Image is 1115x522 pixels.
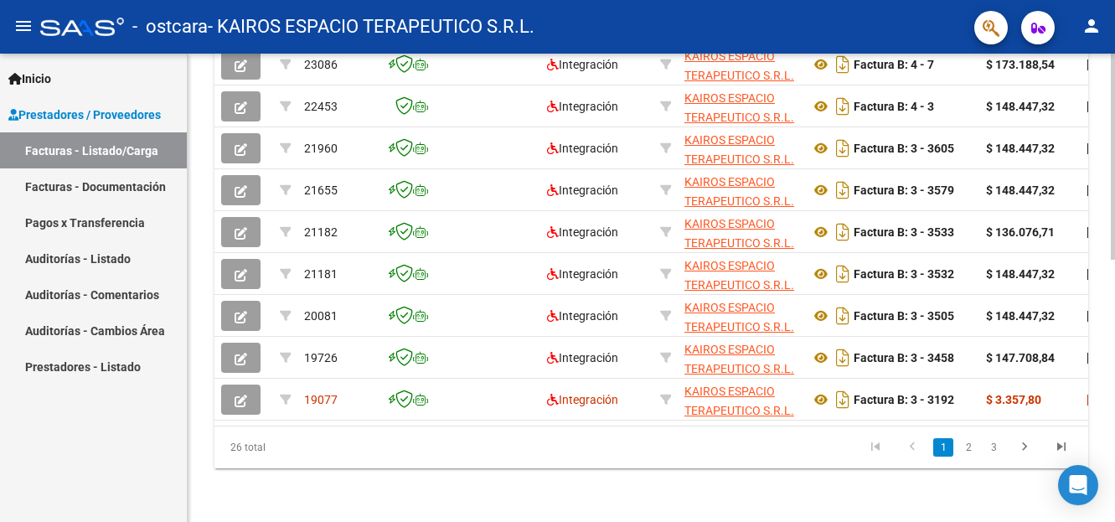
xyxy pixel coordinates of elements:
i: Descargar documento [832,261,854,287]
span: 23086 [304,58,338,71]
span: Integración [547,100,618,113]
span: Integración [547,267,618,281]
div: 30712193480 [684,298,797,333]
div: 30712193480 [684,256,797,292]
span: 19077 [304,393,338,406]
li: page 3 [981,433,1006,462]
div: 30712193480 [684,382,797,417]
strong: Factura B: 3 - 3533 [854,225,954,239]
span: 19726 [304,351,338,364]
span: 21182 [304,225,338,239]
div: 26 total [214,426,386,468]
a: 2 [958,438,978,457]
span: KAIROS ESPACIO TERAPEUTICO S.R.L. [684,91,794,124]
span: 20081 [304,309,338,323]
strong: $ 148.447,32 [986,142,1055,155]
div: 30712193480 [684,47,797,82]
span: KAIROS ESPACIO TERAPEUTICO S.R.L. [684,133,794,166]
strong: $ 148.447,32 [986,100,1055,113]
strong: Factura B: 3 - 3505 [854,309,954,323]
strong: Factura B: 3 - 3532 [854,267,954,281]
div: Open Intercom Messenger [1058,465,1098,505]
span: Integración [547,309,618,323]
a: 3 [983,438,1004,457]
i: Descargar documento [832,177,854,204]
a: go to first page [859,438,891,457]
i: Descargar documento [832,135,854,162]
mat-icon: person [1081,16,1102,36]
span: 21181 [304,267,338,281]
span: KAIROS ESPACIO TERAPEUTICO S.R.L. [684,301,794,333]
span: - ostcara [132,8,208,45]
i: Descargar documento [832,302,854,329]
li: page 1 [931,433,956,462]
strong: Factura B: 4 - 3 [854,100,934,113]
span: 21960 [304,142,338,155]
strong: Factura B: 3 - 3192 [854,393,954,406]
strong: $ 136.076,71 [986,225,1055,239]
span: KAIROS ESPACIO TERAPEUTICO S.R.L. [684,259,794,292]
div: 30712193480 [684,131,797,166]
a: go to previous page [896,438,928,457]
span: 22453 [304,100,338,113]
span: Integración [547,351,618,364]
div: 30712193480 [684,340,797,375]
i: Descargar documento [832,51,854,78]
div: 30712193480 [684,173,797,208]
i: Descargar documento [832,93,854,120]
span: Integración [547,183,618,197]
span: Integración [547,225,618,239]
span: KAIROS ESPACIO TERAPEUTICO S.R.L. [684,217,794,250]
div: 30712193480 [684,214,797,250]
strong: Factura B: 3 - 3458 [854,351,954,364]
strong: $ 148.447,32 [986,183,1055,197]
strong: $ 3.357,80 [986,393,1041,406]
i: Descargar documento [832,344,854,371]
span: Integración [547,142,618,155]
strong: $ 148.447,32 [986,267,1055,281]
li: page 2 [956,433,981,462]
span: KAIROS ESPACIO TERAPEUTICO S.R.L. [684,175,794,208]
span: 21655 [304,183,338,197]
span: Inicio [8,70,51,88]
strong: Factura B: 3 - 3579 [854,183,954,197]
strong: $ 148.447,32 [986,309,1055,323]
div: 30712193480 [684,89,797,124]
span: - KAIROS ESPACIO TERAPEUTICO S.R.L. [208,8,534,45]
strong: $ 147.708,84 [986,351,1055,364]
span: Integración [547,58,618,71]
strong: $ 173.188,54 [986,58,1055,71]
a: go to next page [1009,438,1040,457]
span: KAIROS ESPACIO TERAPEUTICO S.R.L. [684,343,794,375]
mat-icon: menu [13,16,34,36]
i: Descargar documento [832,219,854,245]
a: 1 [933,438,953,457]
span: Integración [547,393,618,406]
span: Prestadores / Proveedores [8,106,161,124]
strong: Factura B: 4 - 7 [854,58,934,71]
i: Descargar documento [832,386,854,413]
a: go to last page [1045,438,1077,457]
span: KAIROS ESPACIO TERAPEUTICO S.R.L. [684,385,794,417]
strong: Factura B: 3 - 3605 [854,142,954,155]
